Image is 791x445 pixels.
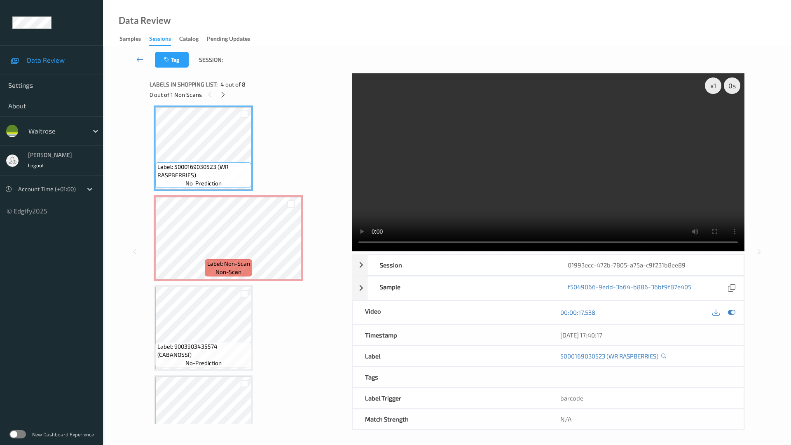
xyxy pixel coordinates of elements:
[119,16,171,25] div: Data Review
[149,35,171,46] div: Sessions
[353,409,548,429] div: Match Strength
[568,283,691,294] a: f5049066-9edd-3b64-b886-36bf9f87e405
[353,388,548,408] div: Label Trigger
[353,367,548,387] div: Tags
[179,35,199,45] div: Catalog
[352,254,744,276] div: Session01993ecc-472b-7805-a75a-c9f231b8ee89
[367,276,556,300] div: Sample
[150,89,346,100] div: 0 out of 1 Non Scans
[724,77,740,94] div: 0 s
[367,255,556,275] div: Session
[119,35,141,45] div: Samples
[548,388,744,408] div: barcode
[220,80,246,89] span: 4 out of 8
[215,268,241,276] span: non-scan
[157,163,249,179] span: Label: 5000169030523 (WR RASPBERRIES)
[185,359,222,367] span: no-prediction
[705,77,721,94] div: x 1
[207,260,250,268] span: Label: Non-Scan
[199,56,223,64] span: Session:
[155,52,189,68] button: Tag
[560,352,658,360] a: 5000169030523 (WR RASPBERRIES)
[185,179,222,187] span: no-prediction
[157,342,249,359] span: Label: 9003903435574 (CABANOSSI)
[548,409,744,429] div: N/A
[149,33,179,46] a: Sessions
[150,80,218,89] span: Labels in shopping list:
[555,255,744,275] div: 01993ecc-472b-7805-a75a-c9f231b8ee89
[353,325,548,345] div: Timestamp
[179,33,207,45] a: Catalog
[353,301,548,324] div: Video
[207,33,258,45] a: Pending Updates
[119,33,149,45] a: Samples
[207,35,250,45] div: Pending Updates
[353,346,548,366] div: Label
[352,276,744,300] div: Samplef5049066-9edd-3b64-b886-36bf9f87e405
[560,308,595,316] a: 00:00:17.538
[560,331,731,339] div: [DATE] 17:40:17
